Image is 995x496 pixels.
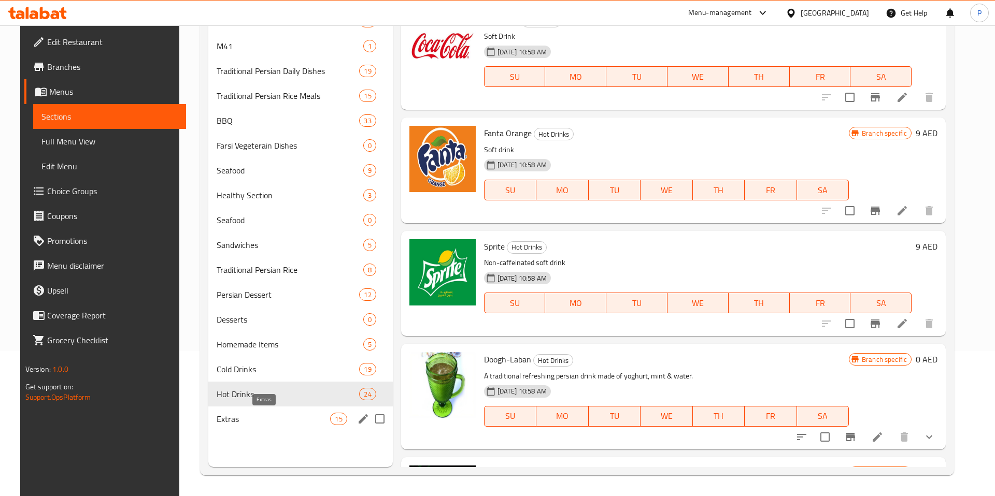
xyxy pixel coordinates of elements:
[493,47,551,57] span: [DATE] 10:58 AM
[484,370,849,383] p: A traditional refreshing persian drink made of yoghurt, mint & water.
[489,409,532,424] span: SU
[797,406,849,427] button: SA
[493,386,551,396] span: [DATE] 10:58 AM
[916,13,937,27] h6: 9 AED
[814,426,836,448] span: Select to update
[493,273,551,283] span: [DATE] 10:58 AM
[24,303,187,328] a: Coverage Report
[217,65,360,77] span: Traditional Persian Daily Dishes
[916,126,937,140] h6: 9 AED
[745,406,797,427] button: FR
[47,334,178,346] span: Grocery Checklist
[24,228,187,253] a: Promotions
[589,180,641,200] button: TU
[593,409,637,424] span: TU
[364,41,376,51] span: 1
[484,239,505,254] span: Sprite
[363,164,376,177] div: items
[790,293,851,313] button: FR
[688,7,752,19] div: Menu-management
[533,354,573,367] div: Hot Drinks
[797,180,849,200] button: SA
[484,352,531,367] span: Doogh-Laban
[871,431,884,443] a: Edit menu item
[217,264,363,276] span: Traditional Persian Rice
[360,290,375,300] span: 12
[208,307,393,332] div: Desserts0
[855,296,907,311] span: SA
[534,128,573,140] span: Hot Drinks
[790,66,851,87] button: FR
[52,362,68,376] span: 1.0.0
[41,135,178,148] span: Full Menu View
[917,425,942,449] button: show more
[693,180,745,200] button: TH
[858,128,911,138] span: Branch specific
[541,183,585,198] span: MO
[331,414,346,424] span: 15
[667,293,729,313] button: WE
[364,340,376,349] span: 5
[47,259,178,272] span: Menu disclaimer
[208,357,393,382] div: Cold Drinks19
[850,66,912,87] button: SA
[24,30,187,54] a: Edit Restaurant
[917,311,942,336] button: delete
[858,355,911,364] span: Branch specific
[536,406,589,427] button: MO
[917,85,942,110] button: delete
[916,352,937,367] h6: 0 AED
[24,54,187,79] a: Branches
[217,338,363,351] div: Homemade Items
[489,296,542,311] span: SU
[541,409,585,424] span: MO
[208,232,393,257] div: Sandwiches5
[208,83,393,108] div: Traditional Persian Rice Meals15
[892,425,917,449] button: delete
[363,313,376,326] div: items
[409,13,476,79] img: Coca-Cola
[47,309,178,322] span: Coverage Report
[217,164,363,177] span: Seafood
[359,388,376,400] div: items
[25,362,51,376] span: Version:
[693,406,745,427] button: TH
[217,40,363,52] span: M41
[24,253,187,278] a: Menu disclaimer
[645,183,689,198] span: WE
[606,293,667,313] button: TU
[484,143,849,156] p: Soft drink
[733,296,786,311] span: TH
[801,7,869,19] div: [GEOGRAPHIC_DATA]
[641,180,693,200] button: WE
[41,110,178,123] span: Sections
[359,90,376,102] div: items
[360,389,375,399] span: 24
[749,183,793,198] span: FR
[25,390,91,404] a: Support.OpsPlatform
[839,313,861,334] span: Select to update
[359,114,376,127] div: items
[24,328,187,353] a: Grocery Checklist
[359,65,376,77] div: items
[217,139,363,152] span: Farsi Vegeterain Dishes
[208,34,393,59] div: M411
[697,409,741,424] span: TH
[549,69,602,84] span: MO
[916,239,937,254] h6: 9 AED
[916,465,937,480] h6: 0 AED
[545,293,606,313] button: MO
[217,90,360,102] span: Traditional Persian Rice Meals
[217,189,363,201] div: Healthy Section
[208,158,393,183] div: Seafood9
[217,363,360,375] span: Cold Drinks
[363,189,376,201] div: items
[24,203,187,228] a: Coupons
[801,183,845,198] span: SA
[217,114,360,127] span: BBQ
[208,257,393,282] div: Traditional Persian Rice8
